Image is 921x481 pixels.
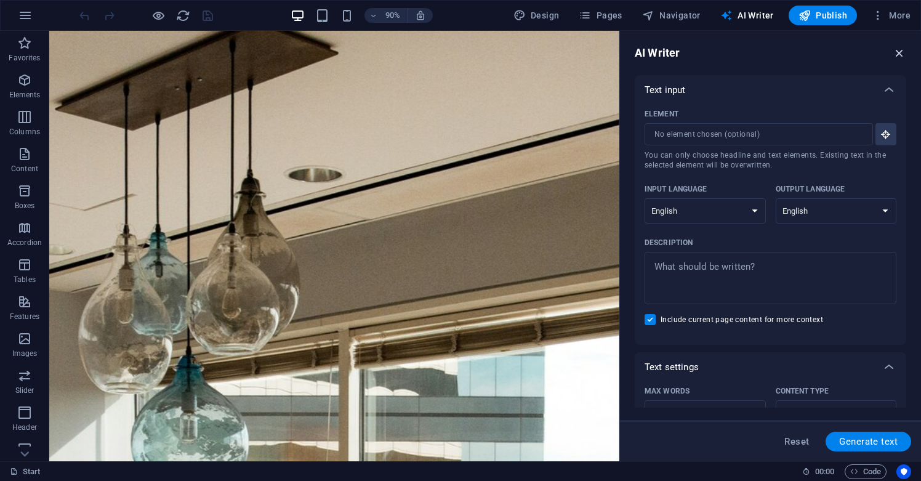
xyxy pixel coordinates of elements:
p: Content type [776,386,829,396]
i: On resize automatically adjust zoom level to fit chosen device. [415,10,426,21]
textarea: Description [651,258,890,298]
button: reload [175,8,190,23]
span: Pages [579,9,622,22]
p: Input language [645,184,707,194]
p: Features [10,312,39,321]
span: AI Writer [720,9,774,22]
h6: AI Writer [635,46,680,60]
p: Output language [776,184,845,194]
input: ElementYou can only choose headline and text elements. Existing text in the selected element will... [645,123,864,145]
button: Usercentrics [896,464,911,479]
span: Code [850,464,881,479]
button: Generate text [826,432,911,451]
div: Text input [635,105,906,345]
span: More [872,9,911,22]
h6: 90% [383,8,403,23]
button: 90% [364,8,408,23]
div: Design (Ctrl+Alt+Y) [509,6,565,25]
p: Header [12,422,37,432]
span: You can only choose headline and text elements. Existing text in the selected element will be ove... [645,150,896,170]
input: Max words [645,401,766,426]
p: Columns [9,127,40,137]
button: ElementYou can only choose headline and text elements. Existing text in the selected element will... [875,123,896,145]
span: Publish [798,9,847,22]
div: Text settings [635,352,906,382]
button: Publish [789,6,857,25]
p: Text input [645,84,685,96]
p: Content [11,164,38,174]
span: Design [513,9,560,22]
span: Reset [784,437,809,447]
input: Content typeClear [779,404,873,422]
select: Output language [776,198,897,224]
button: AI Writer [715,6,779,25]
button: More [867,6,915,25]
button: Code [845,464,887,479]
div: Text input [635,75,906,105]
span: Generate text [839,437,898,447]
span: Navigator [642,9,701,22]
p: Images [12,349,38,358]
p: Max words [645,386,690,396]
p: Tables [14,275,36,285]
p: Elements [9,90,41,100]
button: Design [509,6,565,25]
button: Pages [574,6,627,25]
span: 00 00 [815,464,834,479]
button: Navigator [637,6,706,25]
p: Accordion [7,238,42,248]
p: Element [645,109,678,119]
p: Boxes [15,201,35,211]
a: Click to cancel selection. Double-click to open Pages [10,464,41,479]
span: Include current page content for more context [661,315,823,325]
button: Click here to leave preview mode and continue editing [151,8,166,23]
p: Description [645,238,693,248]
p: Slider [15,386,34,395]
p: Text settings [645,361,699,373]
p: Favorites [9,53,40,63]
span: : [824,467,826,476]
button: Reset [778,432,816,451]
h6: Session time [802,464,835,479]
select: Input language [645,198,766,224]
